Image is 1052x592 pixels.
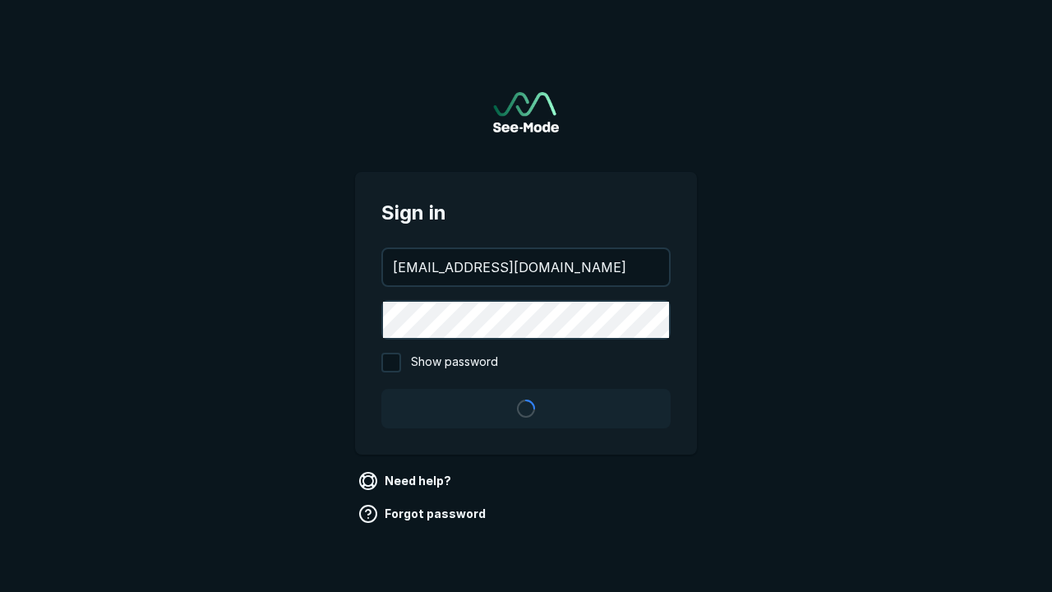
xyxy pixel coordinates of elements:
span: Sign in [381,198,671,228]
img: See-Mode Logo [493,92,559,132]
input: your@email.com [383,249,669,285]
a: Need help? [355,468,458,494]
a: Go to sign in [493,92,559,132]
span: Show password [411,353,498,372]
a: Forgot password [355,501,492,527]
